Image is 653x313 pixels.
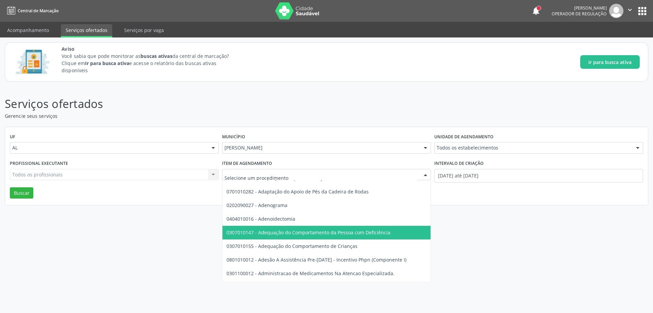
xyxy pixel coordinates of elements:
[18,8,58,14] span: Central de Marcação
[10,187,33,199] button: Buscar
[222,132,245,142] label: Município
[62,45,241,52] span: Aviso
[531,6,541,16] button: notifications
[434,158,484,169] label: Intervalo de criação
[588,59,632,66] span: Ir para busca ativa
[61,24,112,37] a: Serviços ofertados
[227,216,295,222] span: 0404010016 - Adenoidectomia
[580,55,640,69] button: Ir para busca ativa
[222,158,272,169] label: Item de agendamento
[119,24,169,36] a: Serviços por vaga
[5,112,455,120] p: Gerencie seus serviços
[62,52,241,74] p: Você sabia que pode monitorar as da central de marcação? Clique em e acesse o relatório das busca...
[13,47,52,77] img: Imagem de CalloutCard
[224,144,417,151] span: [PERSON_NAME]
[140,53,172,59] strong: buscas ativas
[2,24,54,36] a: Acompanhamento
[437,144,629,151] span: Todos os estabelecimentos
[636,5,648,17] button: apps
[626,6,634,14] i: 
[623,4,636,18] button: 
[434,132,493,142] label: Unidade de agendamento
[12,144,205,151] span: AL
[227,188,369,195] span: 0701010282 - Adaptação do Apoio de Pés da Cadeira de Rodas
[552,5,607,11] div: [PERSON_NAME]
[227,256,406,263] span: 0801010012 - Adesão A Assistência Pre-[DATE] - Incentivo Phpn (Componente I)
[10,158,68,169] label: Profissional executante
[5,95,455,112] p: Serviços ofertados
[227,202,287,208] span: 0202090027 - Adenograma
[85,60,129,66] strong: Ir para busca ativa
[434,169,643,183] input: Selecione um intervalo
[10,132,15,142] label: UF
[227,229,390,236] span: 0307010147 - Adequação do Comportamento da Pessoa com Deficiência
[609,4,623,18] img: img
[227,270,395,277] span: 0301100012 - Administracao de Medicamentos Na Atencao Especializada.
[5,5,58,16] a: Central de Marcação
[552,11,607,17] span: Operador de regulação
[227,243,357,249] span: 0307010155 - Adequação do Comportamento de Crianças
[224,171,417,185] input: Selecione um procedimento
